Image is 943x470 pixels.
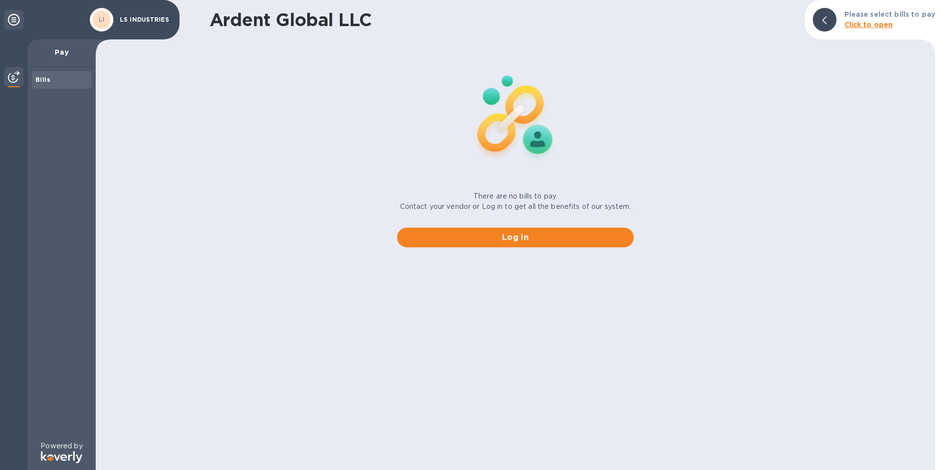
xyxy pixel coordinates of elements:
[41,451,82,463] img: Logo
[36,76,50,83] b: Bills
[397,228,634,247] button: Log in
[40,441,82,451] p: Powered by
[405,232,626,243] span: Log in
[36,47,88,57] p: Pay
[400,191,631,212] p: There are no bills to pay. Contact your vendor or Log in to get all the benefits of our system.
[844,10,935,18] b: Please select bills to pay
[844,21,893,29] b: Click to open
[99,16,105,23] b: LI
[210,9,797,30] h1: Ardent Global LLC
[120,16,169,23] p: LS INDUSTRIES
